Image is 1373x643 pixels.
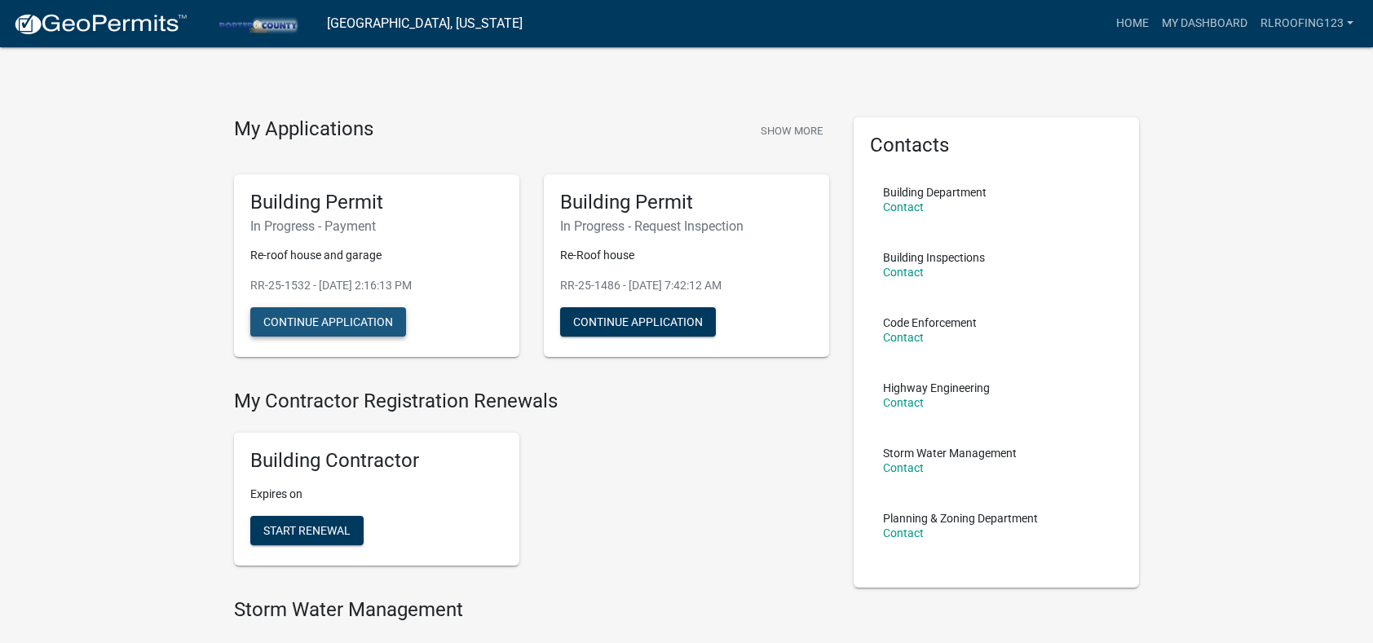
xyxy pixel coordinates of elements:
[883,331,924,344] a: Contact
[250,218,503,234] h6: In Progress - Payment
[201,12,314,34] img: Porter County, Indiana
[250,516,364,545] button: Start Renewal
[234,390,829,413] h4: My Contractor Registration Renewals
[883,252,985,263] p: Building Inspections
[870,134,1123,157] h5: Contacts
[327,10,523,37] a: [GEOGRAPHIC_DATA], [US_STATE]
[250,307,406,337] button: Continue Application
[1155,8,1254,39] a: My Dashboard
[560,307,716,337] button: Continue Application
[1254,8,1360,39] a: rlroofing123
[883,526,924,540] a: Contact
[250,486,503,503] p: Expires on
[883,447,1017,459] p: Storm Water Management
[234,598,829,622] h4: Storm Water Management
[883,187,987,198] p: Building Department
[883,461,924,474] a: Contact
[1110,8,1155,39] a: Home
[250,247,503,264] p: Re-roof house and garage
[560,277,813,294] p: RR-25-1486 - [DATE] 7:42:12 AM
[883,513,1038,524] p: Planning & Zoning Department
[560,218,813,234] h6: In Progress - Request Inspection
[883,317,977,328] p: Code Enforcement
[250,277,503,294] p: RR-25-1532 - [DATE] 2:16:13 PM
[263,524,351,537] span: Start Renewal
[560,191,813,214] h5: Building Permit
[250,191,503,214] h5: Building Permit
[883,396,924,409] a: Contact
[883,266,924,279] a: Contact
[234,117,373,142] h4: My Applications
[883,200,924,214] a: Contact
[560,247,813,264] p: Re-Roof house
[250,449,503,473] h5: Building Contractor
[754,117,829,144] button: Show More
[234,390,829,579] wm-registration-list-section: My Contractor Registration Renewals
[883,382,990,394] p: Highway Engineering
